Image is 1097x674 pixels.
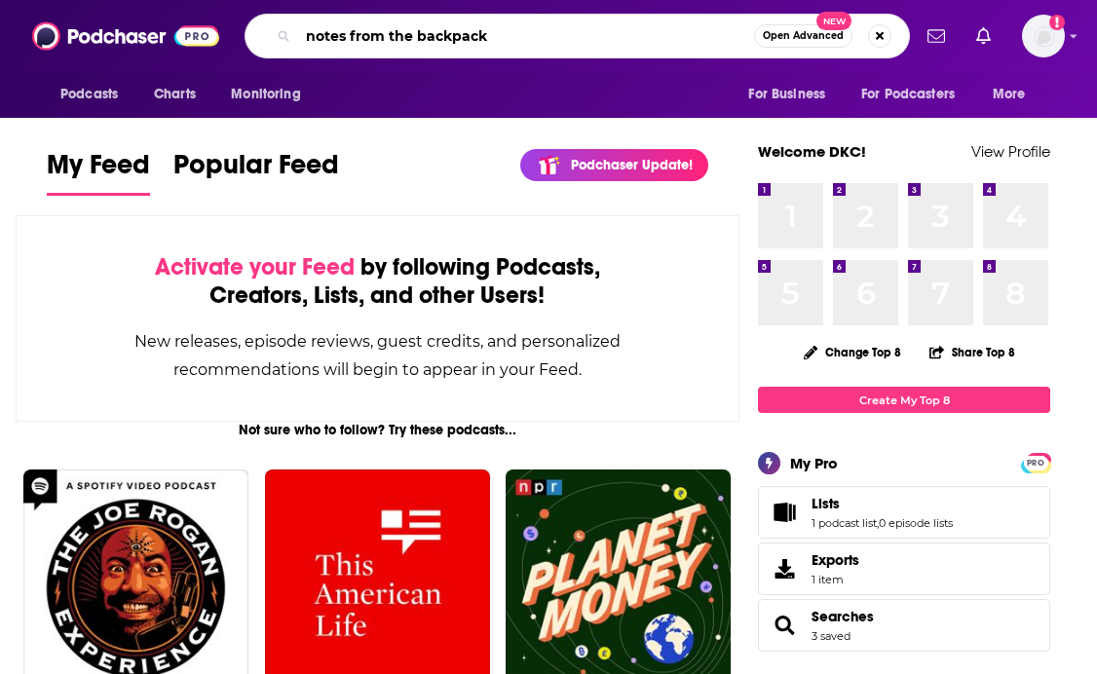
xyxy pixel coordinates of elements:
[765,555,804,582] span: Exports
[879,516,953,530] a: 0 episode lists
[765,499,804,526] a: Lists
[812,551,859,569] span: Exports
[245,14,910,58] div: Search podcasts, credits, & more...
[920,19,953,53] a: Show notifications dropdown
[114,253,641,310] div: by following Podcasts, Creators, Lists, and other Users!
[816,12,851,30] span: New
[861,81,955,108] span: For Podcasters
[812,573,859,586] span: 1 item
[298,20,754,52] input: Search podcasts, credits, & more...
[173,148,339,193] span: Popular Feed
[1022,15,1065,57] span: Logged in as dkcmediatechnyc
[141,76,208,113] a: Charts
[173,148,339,196] a: Popular Feed
[217,76,325,113] button: open menu
[993,81,1026,108] span: More
[1022,15,1065,57] button: Show profile menu
[979,76,1050,113] button: open menu
[758,599,1050,652] span: Searches
[971,142,1050,161] a: View Profile
[763,31,844,41] span: Open Advanced
[571,157,693,173] p: Podchaser Update!
[1024,456,1047,470] span: PRO
[758,387,1050,413] a: Create My Top 8
[47,148,150,193] span: My Feed
[154,81,196,108] span: Charts
[812,516,877,530] a: 1 podcast list
[32,18,219,55] img: Podchaser - Follow, Share and Rate Podcasts
[231,81,300,108] span: Monitoring
[748,81,825,108] span: For Business
[790,454,838,472] div: My Pro
[812,495,840,512] span: Lists
[47,148,150,196] a: My Feed
[968,19,999,53] a: Show notifications dropdown
[765,612,804,639] a: Searches
[735,76,850,113] button: open menu
[16,422,739,438] div: Not sure who to follow? Try these podcasts...
[754,24,852,48] button: Open AdvancedNew
[155,252,355,281] span: Activate your Feed
[114,327,641,384] div: New releases, episode reviews, guest credits, and personalized recommendations will begin to appe...
[47,76,143,113] button: open menu
[877,516,879,530] span: ,
[758,142,866,161] a: Welcome DKC!
[1022,15,1065,57] img: User Profile
[60,81,118,108] span: Podcasts
[1024,455,1047,469] a: PRO
[792,340,913,364] button: Change Top 8
[758,543,1050,595] a: Exports
[758,486,1050,539] span: Lists
[928,333,1016,371] button: Share Top 8
[1049,15,1065,30] svg: Add a profile image
[812,629,851,643] a: 3 saved
[812,608,874,625] a: Searches
[849,76,983,113] button: open menu
[812,495,953,512] a: Lists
